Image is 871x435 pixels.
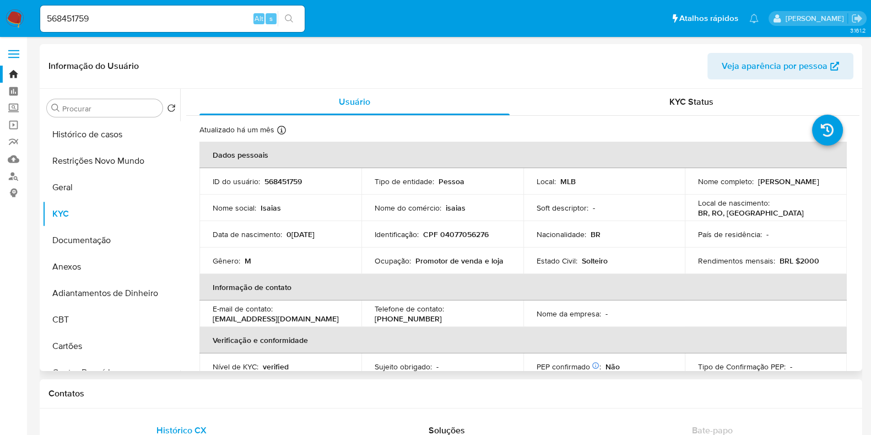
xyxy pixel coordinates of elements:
p: Rendimentos mensais : [698,256,775,266]
span: KYC Status [669,95,713,108]
span: Alt [255,13,263,24]
p: ID do usuário : [213,176,260,186]
button: Cartões [42,333,180,359]
p: PEP confirmado : [537,362,601,372]
a: Notificações [749,14,759,23]
p: Isaias [261,203,281,213]
p: Nome social : [213,203,256,213]
span: Veja aparência por pessoa [722,53,827,79]
p: Local : [537,176,556,186]
p: Local de nascimento : [698,198,770,208]
p: [EMAIL_ADDRESS][DOMAIN_NAME] [213,314,339,324]
p: verified [263,362,289,372]
p: CPF 04077056276 [423,229,489,239]
span: Usuário [339,95,370,108]
span: Atalhos rápidos [679,13,738,24]
p: Nacionalidade : [537,229,586,239]
button: Adiantamentos de Dinheiro [42,280,180,307]
p: 568451759 [264,176,302,186]
p: E-mail de contato : [213,304,273,314]
a: Sair [851,13,863,24]
p: - [593,203,595,213]
p: Pessoa [439,176,464,186]
p: Gênero : [213,256,240,266]
p: - [436,362,439,372]
button: Retornar ao pedido padrão [167,104,176,116]
p: [PHONE_NUMBER] [375,314,442,324]
h1: Informação do Usuário [48,61,139,72]
p: Nome completo : [698,176,754,186]
p: Nome do comércio : [375,203,441,213]
p: Promotor de venda e loja [415,256,504,266]
p: Ocupação : [375,256,411,266]
p: Sujeito obrigado : [375,362,432,372]
p: Tipo de Confirmação PEP : [698,362,786,372]
p: Não [605,362,620,372]
p: Soft descriptor : [537,203,588,213]
p: 0[DATE] [286,229,315,239]
button: Veja aparência por pessoa [707,53,853,79]
p: BR, RO, [GEOGRAPHIC_DATA] [698,208,804,218]
button: Documentação [42,227,180,254]
button: Anexos [42,254,180,280]
p: isaias [446,203,466,213]
p: Estado Civil : [537,256,577,266]
p: Solteiro [582,256,608,266]
p: danilo.toledo@mercadolivre.com [785,13,847,24]
p: Tipo de entidade : [375,176,434,186]
button: Restrições Novo Mundo [42,148,180,174]
p: - [605,309,608,319]
th: Verificação e conformidade [199,327,847,353]
p: MLB [560,176,576,186]
button: Procurar [51,104,60,112]
p: - [790,362,792,372]
input: Procurar [62,104,158,114]
button: KYC [42,201,180,227]
p: - [766,229,769,239]
p: M [245,256,251,266]
button: CBT [42,307,180,333]
p: Identificação : [375,229,419,239]
p: Telefone de contato : [375,304,444,314]
button: search-icon [278,11,300,26]
span: s [269,13,273,24]
p: [PERSON_NAME] [758,176,819,186]
th: Informação de contato [199,274,847,300]
button: Contas Bancárias [42,359,180,386]
button: Geral [42,174,180,201]
h1: Contatos [48,388,853,399]
p: BR [591,229,600,239]
input: Pesquise usuários ou casos... [40,12,305,26]
p: BRL $2000 [780,256,819,266]
p: Nível de KYC : [213,362,258,372]
p: País de residência : [698,229,762,239]
button: Histórico de casos [42,121,180,148]
p: Data de nascimento : [213,229,282,239]
p: Atualizado há um mês [199,125,274,135]
p: Nome da empresa : [537,309,601,319]
th: Dados pessoais [199,142,847,168]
